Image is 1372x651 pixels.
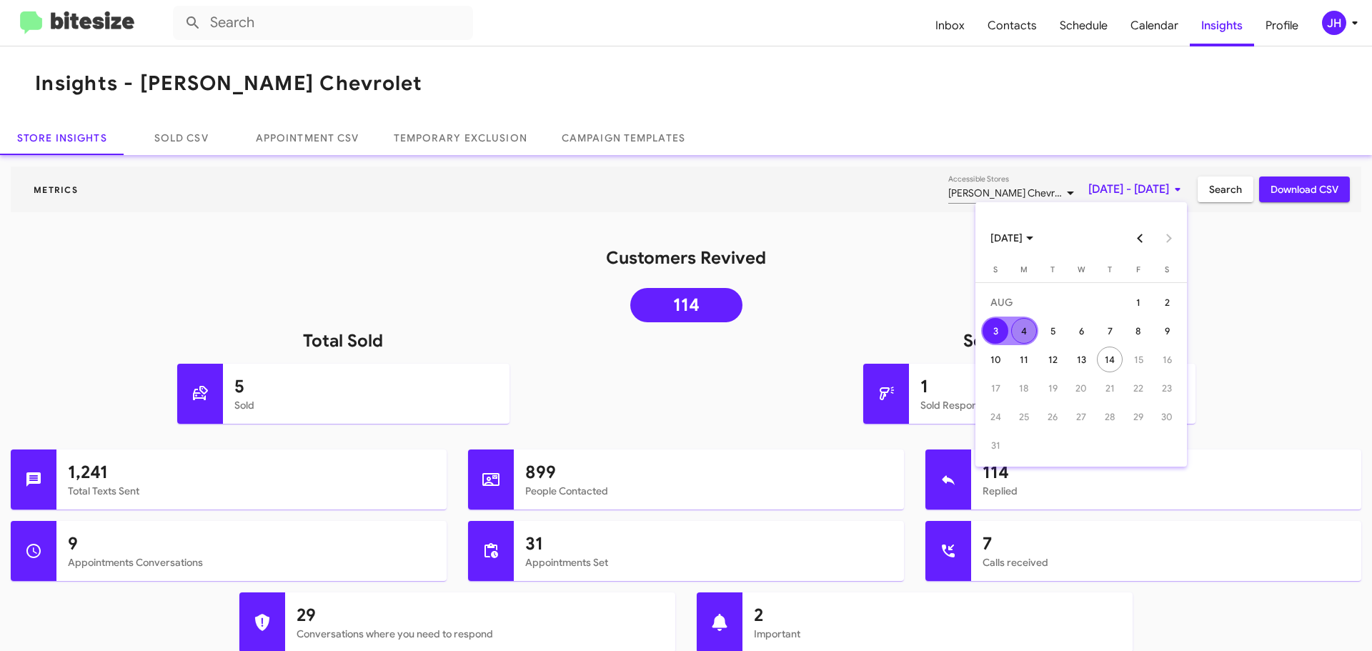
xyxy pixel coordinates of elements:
td: August 28, 2025 [1095,402,1124,431]
th: Saturday [1153,262,1181,282]
td: August 30, 2025 [1153,402,1181,431]
th: Sunday [981,262,1010,282]
td: August 16, 2025 [1153,345,1181,374]
div: 25 [1011,404,1037,429]
button: Choose month and year [979,224,1045,252]
div: 3 [983,318,1008,344]
div: 28 [1097,404,1123,429]
td: August 9, 2025 [1153,317,1181,345]
td: August 11, 2025 [1010,345,1038,374]
div: 13 [1068,347,1094,372]
div: 7 [1097,318,1123,344]
button: Next month [1155,224,1183,252]
div: 26 [1040,404,1065,429]
div: 31 [983,432,1008,458]
td: August 18, 2025 [1010,374,1038,402]
td: August 2, 2025 [1153,288,1181,317]
td: August 19, 2025 [1038,374,1067,402]
div: 24 [983,404,1008,429]
div: 23 [1154,375,1180,401]
td: August 29, 2025 [1124,402,1153,431]
div: 2 [1154,289,1180,315]
div: 21 [1097,375,1123,401]
div: 30 [1154,404,1180,429]
div: 15 [1125,347,1151,372]
td: August 14, 2025 [1095,345,1124,374]
div: 29 [1125,404,1151,429]
td: August 21, 2025 [1095,374,1124,402]
div: 18 [1011,375,1037,401]
div: 22 [1125,375,1151,401]
td: August 20, 2025 [1067,374,1095,402]
th: Tuesday [1038,262,1067,282]
div: 10 [983,347,1008,372]
td: August 23, 2025 [1153,374,1181,402]
td: August 24, 2025 [981,402,1010,431]
td: August 15, 2025 [1124,345,1153,374]
td: August 1, 2025 [1124,288,1153,317]
td: August 10, 2025 [981,345,1010,374]
td: August 22, 2025 [1124,374,1153,402]
td: AUG [981,288,1124,317]
div: 8 [1125,318,1151,344]
td: August 27, 2025 [1067,402,1095,431]
td: August 12, 2025 [1038,345,1067,374]
div: 4 [1011,318,1037,344]
div: 9 [1154,318,1180,344]
th: Thursday [1095,262,1124,282]
div: 19 [1040,375,1065,401]
th: Wednesday [1067,262,1095,282]
span: [DATE] [990,225,1033,251]
td: August 6, 2025 [1067,317,1095,345]
div: 16 [1154,347,1180,372]
div: 17 [983,375,1008,401]
th: Friday [1124,262,1153,282]
div: 1 [1125,289,1151,315]
td: August 26, 2025 [1038,402,1067,431]
div: 11 [1011,347,1037,372]
td: August 25, 2025 [1010,402,1038,431]
td: August 5, 2025 [1038,317,1067,345]
div: 12 [1040,347,1065,372]
div: 14 [1097,347,1123,372]
th: Monday [1010,262,1038,282]
div: 27 [1068,404,1094,429]
div: 20 [1068,375,1094,401]
div: 5 [1040,318,1065,344]
td: August 8, 2025 [1124,317,1153,345]
td: August 7, 2025 [1095,317,1124,345]
td: August 4, 2025 [1010,317,1038,345]
td: August 13, 2025 [1067,345,1095,374]
div: 6 [1068,318,1094,344]
td: August 31, 2025 [981,431,1010,459]
td: August 17, 2025 [981,374,1010,402]
td: August 3, 2025 [981,317,1010,345]
button: Previous month [1126,224,1155,252]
